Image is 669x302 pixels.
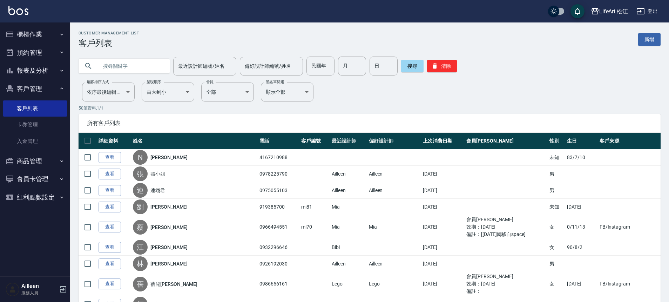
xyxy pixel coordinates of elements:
a: 卡券管理 [3,117,67,133]
td: [DATE] [421,182,465,199]
td: [DATE] [421,272,465,296]
td: 未知 [548,149,565,166]
img: Person [6,282,20,296]
td: [DATE] [565,272,597,296]
td: 男 [548,166,565,182]
td: 未知 [548,199,565,215]
td: 919385700 [258,199,299,215]
h5: Ailleen [21,283,57,290]
button: 櫃檯作業 [3,25,67,44]
div: 林 [133,256,148,271]
button: save [570,4,584,18]
th: 生日 [565,133,597,149]
th: 詳細資料 [97,133,131,149]
h2: Customer Management List [79,31,139,35]
td: 0975055103 [258,182,299,199]
a: 查看 [99,222,121,232]
a: 查看 [99,202,121,212]
button: 登出 [634,5,661,18]
td: 4167210988 [258,149,299,166]
td: mi70 [299,215,330,239]
td: Ailleen [367,182,421,199]
ul: 會員[PERSON_NAME] [466,216,546,223]
a: [PERSON_NAME] [150,244,188,251]
td: Mia [330,215,367,239]
button: 商品管理 [3,152,67,170]
a: 客戶列表 [3,100,67,117]
a: 蓓兒[PERSON_NAME] [150,281,197,288]
th: 會員[PERSON_NAME] [465,133,548,149]
div: 蔡 [133,220,148,235]
div: 蓓 [133,277,148,291]
input: 搜尋關鍵字 [98,57,164,75]
div: 劉 [133,199,148,214]
a: [PERSON_NAME] [150,224,188,231]
th: 客戶編號 [299,133,330,149]
p: 50 筆資料, 1 / 1 [79,105,661,111]
td: Ailleen [330,166,367,182]
td: [DATE] [421,215,465,239]
td: Ailleen [330,182,367,199]
th: 偏好設計師 [367,133,421,149]
td: Ailleen [367,166,421,182]
a: [PERSON_NAME] [150,154,188,161]
th: 性別 [548,133,565,149]
a: 查看 [99,258,121,269]
button: 預約管理 [3,44,67,62]
a: 查看 [99,185,121,196]
button: 客戶管理 [3,80,67,98]
td: [DATE] [565,199,597,215]
a: 新增 [638,33,661,46]
a: 查看 [99,242,121,253]
div: 全部 [201,83,254,101]
a: [PERSON_NAME] [150,260,188,267]
td: 男 [548,256,565,272]
td: Bibi [330,239,367,256]
a: 入金管理 [3,133,67,149]
td: Ailleen [367,256,421,272]
div: N [133,150,148,165]
a: [PERSON_NAME] [150,203,188,210]
th: 電話 [258,133,299,149]
td: [DATE] [421,239,465,256]
td: 0966494551 [258,215,299,239]
a: 查看 [99,152,121,163]
td: Lego [367,272,421,296]
th: 上次消費日期 [421,133,465,149]
td: 0926192030 [258,256,299,272]
ul: 效期： [DATE] [466,280,546,288]
td: 0986656161 [258,272,299,296]
td: 男 [548,182,565,199]
div: 張 [133,166,148,181]
td: Lego [330,272,367,296]
a: 張小姐 [150,170,165,177]
ul: 備註： [[DATE]轉移自space] [466,231,546,238]
td: mi81 [299,199,330,215]
p: 服務人員 [21,290,57,296]
div: 連 [133,183,148,198]
button: 搜尋 [401,60,424,72]
div: 由大到小 [142,83,194,101]
label: 會員 [206,79,214,85]
td: 83/7/10 [565,149,597,166]
img: Logo [8,6,28,15]
span: 所有客戶列表 [87,120,652,127]
td: 0/11/13 [565,215,597,239]
th: 最近設計師 [330,133,367,149]
label: 顧客排序方式 [87,79,109,85]
div: 顯示全部 [261,83,313,101]
ul: 效期： [DATE] [466,223,546,231]
label: 黑名單篩選 [266,79,284,85]
td: Mia [367,215,421,239]
div: LifeArt 松江 [599,7,628,16]
a: 查看 [99,278,121,289]
td: Ailleen [330,256,367,272]
div: 江 [133,240,148,255]
td: FB/Instagram [598,215,661,239]
button: 會員卡管理 [3,170,67,188]
td: Mia [330,199,367,215]
label: 呈現順序 [147,79,161,85]
th: 姓名 [131,133,258,149]
h3: 客戶列表 [79,38,139,48]
button: 報表及分析 [3,61,67,80]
